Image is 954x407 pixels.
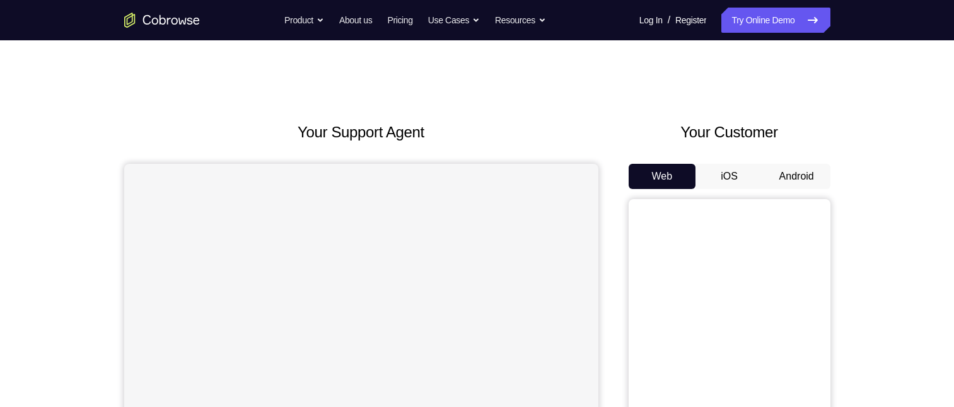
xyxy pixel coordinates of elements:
button: iOS [695,164,763,189]
h2: Your Support Agent [124,121,598,144]
button: Use Cases [428,8,480,33]
button: Android [763,164,830,189]
a: Log In [639,8,663,33]
button: Resources [495,8,546,33]
a: Pricing [387,8,412,33]
a: Try Online Demo [721,8,830,33]
a: Register [675,8,706,33]
button: Product [284,8,324,33]
a: Go to the home page [124,13,200,28]
span: / [668,13,670,28]
h2: Your Customer [629,121,830,144]
a: About us [339,8,372,33]
button: Web [629,164,696,189]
